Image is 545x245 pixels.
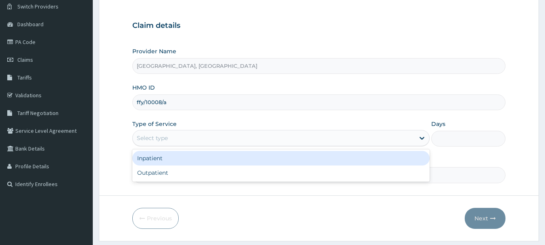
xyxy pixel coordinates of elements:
[132,21,506,30] h3: Claim details
[132,208,179,229] button: Previous
[431,120,445,128] label: Days
[132,120,177,128] label: Type of Service
[17,21,44,28] span: Dashboard
[132,47,176,55] label: Provider Name
[465,208,505,229] button: Next
[17,56,33,63] span: Claims
[17,109,58,117] span: Tariff Negotiation
[17,3,58,10] span: Switch Providers
[132,84,155,92] label: HMO ID
[17,74,32,81] span: Tariffs
[132,151,430,165] div: Inpatient
[132,165,430,180] div: Outpatient
[132,94,506,110] input: Enter HMO ID
[137,134,168,142] div: Select type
